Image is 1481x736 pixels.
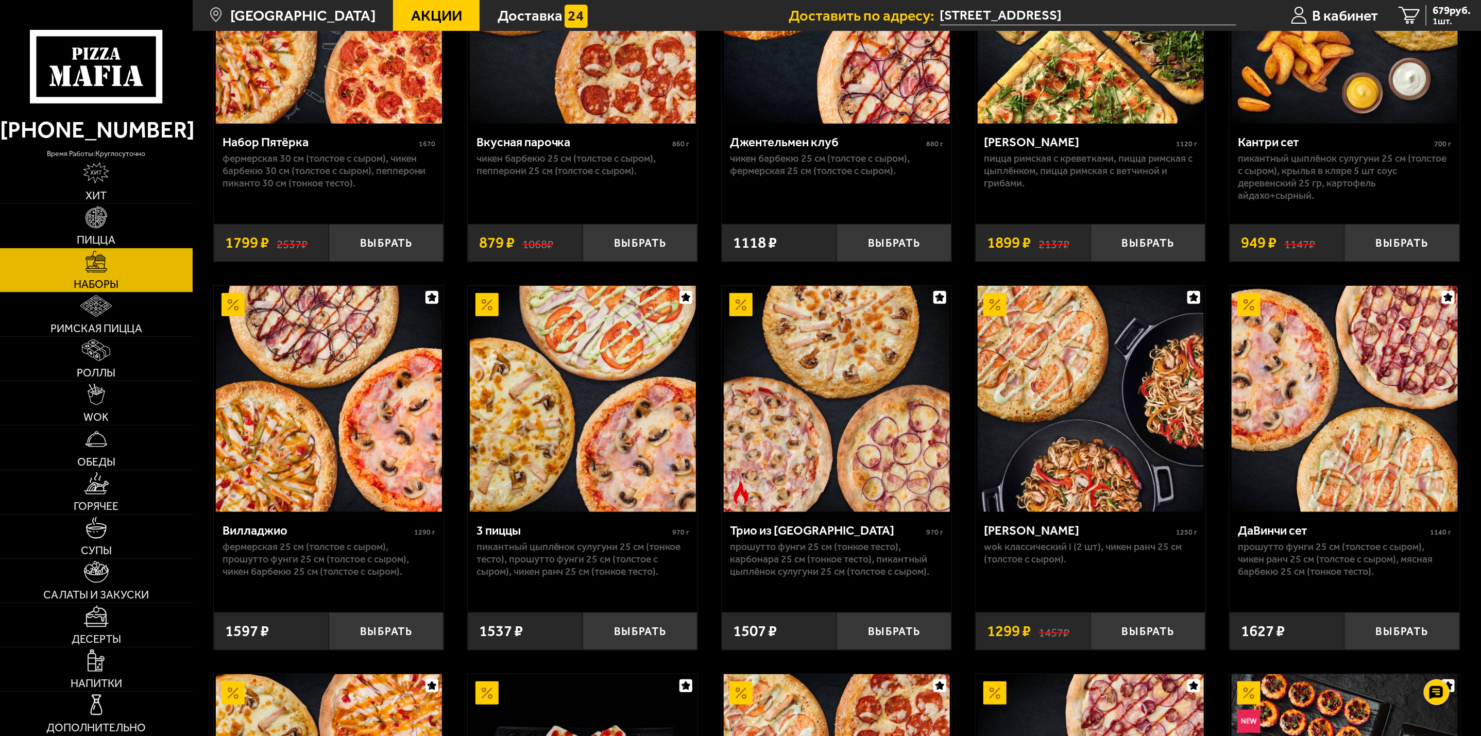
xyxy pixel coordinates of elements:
[1241,624,1285,639] span: 1627 ₽
[729,293,753,316] img: Акционный
[1430,528,1451,537] span: 1140 г
[837,224,951,262] button: Выбрать
[225,235,269,251] span: 1799 ₽
[722,286,951,512] a: АкционныйОстрое блюдоТрио из Рио
[223,523,412,538] div: Вилладжио
[1344,224,1459,262] button: Выбрать
[984,152,1197,190] p: Пицца Римская с креветками, Пицца Римская с цыплёнком, Пицца Римская с ветчиной и грибами.
[223,541,435,578] p: Фермерская 25 см (толстое с сыром), Прошутто Фунги 25 см (толстое с сыром), Чикен Барбекю 25 см (...
[1091,224,1205,262] button: Выбрать
[214,286,444,512] a: АкционныйВилладжио
[1237,293,1261,316] img: Акционный
[733,624,777,639] span: 1507 ₽
[222,681,245,705] img: Акционный
[583,612,697,650] button: Выбрать
[1238,152,1451,202] p: Пикантный цыплёнок сулугуни 25 см (толстое с сыром), крылья в кляре 5 шт соус деревенский 25 гр, ...
[86,190,107,201] span: Хит
[837,612,951,650] button: Выбрать
[230,8,376,23] span: [GEOGRAPHIC_DATA]
[1241,235,1276,251] span: 949 ₽
[1238,523,1427,538] div: ДаВинчи сет
[724,286,950,512] img: Трио из Рио
[983,293,1007,316] img: Акционный
[926,528,943,537] span: 970 г
[1433,17,1471,26] span: 1 шт.
[77,367,115,378] span: Роллы
[983,681,1007,705] img: Акционный
[730,523,924,538] div: Трио из [GEOGRAPHIC_DATA]
[476,135,670,150] div: Вкусная парочка
[940,6,1236,25] span: Бухарестская улица, 23к1
[411,8,462,23] span: Акции
[976,286,1205,512] a: АкционныйВилла Капри
[414,528,435,537] span: 1290 г
[470,286,696,512] img: 3 пиццы
[730,541,943,578] p: Прошутто Фунги 25 см (тонкое тесто), Карбонара 25 см (тонкое тесто), Пикантный цыплёнок сулугуни ...
[476,152,689,177] p: Чикен Барбекю 25 см (толстое с сыром), Пепперони 25 см (толстое с сыром).
[730,135,924,150] div: Джентельмен клуб
[74,279,118,289] span: Наборы
[1284,235,1315,251] s: 1147 ₽
[71,678,122,689] span: Напитки
[476,523,670,538] div: 3 пиццы
[419,140,435,148] span: 1670
[987,235,1031,251] span: 1899 ₽
[984,135,1173,150] div: [PERSON_NAME]
[498,8,563,23] span: Доставка
[984,541,1197,566] p: Wok классический L (2 шт), Чикен Ранч 25 см (толстое с сыром).
[1344,612,1459,650] button: Выбрать
[940,6,1236,25] input: Ваш адрес доставки
[43,589,149,600] span: Салаты и закуски
[1237,710,1261,733] img: Новинка
[83,412,109,422] span: WOK
[729,681,753,705] img: Акционный
[1232,286,1458,512] img: ДаВинчи сет
[222,293,245,316] img: Акционный
[672,140,689,148] span: 860 г
[583,224,697,262] button: Выбрать
[216,286,442,512] img: Вилладжио
[329,224,444,262] button: Выбрать
[1434,140,1451,148] span: 700 г
[77,456,115,467] span: Обеды
[522,235,553,251] s: 1068 ₽
[1237,681,1261,705] img: Акционный
[72,634,121,644] span: Десерты
[984,523,1173,538] div: [PERSON_NAME]
[1176,528,1197,537] span: 1250 г
[1433,5,1471,16] span: 679 руб.
[475,681,499,705] img: Акционный
[74,501,118,511] span: Горячее
[77,234,115,245] span: Пицца
[479,624,523,639] span: 1537 ₽
[789,8,940,23] span: Доставить по адресу:
[1312,8,1378,23] span: В кабинет
[277,235,308,251] s: 2537 ₽
[225,624,269,639] span: 1597 ₽
[46,722,146,733] span: Дополнительно
[468,286,697,512] a: Акционный3 пиццы
[476,541,689,578] p: Пикантный цыплёнок сулугуни 25 см (тонкое тесто), Прошутто Фунги 25 см (толстое с сыром), Чикен Р...
[1091,612,1205,650] button: Выбрать
[223,152,435,190] p: Фермерская 30 см (толстое с сыром), Чикен Барбекю 30 см (толстое с сыром), Пепперони Пиканто 30 с...
[730,152,943,177] p: Чикен Барбекю 25 см (толстое с сыром), Фермерская 25 см (толстое с сыром).
[81,545,112,556] span: Супы
[978,286,1204,512] img: Вилла Капри
[565,5,588,28] img: 15daf4d41897b9f0e9f617042186c801.svg
[1230,286,1459,512] a: АкционныйДаВинчи сет
[50,323,142,334] span: Римская пицца
[987,624,1031,639] span: 1299 ₽
[475,293,499,316] img: Акционный
[1176,140,1197,148] span: 1120 г
[733,235,777,251] span: 1118 ₽
[479,235,515,251] span: 879 ₽
[926,140,943,148] span: 880 г
[729,481,753,504] img: Острое блюдо
[672,528,689,537] span: 970 г
[223,135,416,150] div: Набор Пятёрка
[329,612,444,650] button: Выбрать
[1039,235,1069,251] s: 2137 ₽
[1238,541,1451,578] p: Прошутто Фунги 25 см (толстое с сыром), Чикен Ранч 25 см (толстое с сыром), Мясная Барбекю 25 см ...
[1238,135,1432,150] div: Кантри сет
[1039,624,1069,639] s: 1457 ₽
